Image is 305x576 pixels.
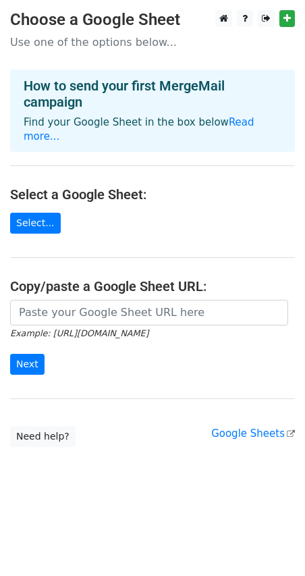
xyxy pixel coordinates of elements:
a: Need help? [10,426,76,447]
a: Select... [10,213,61,234]
input: Next [10,354,45,375]
a: Read more... [24,116,254,142]
h4: How to send your first MergeMail campaign [24,78,281,110]
h4: Copy/paste a Google Sheet URL: [10,278,295,294]
h3: Choose a Google Sheet [10,10,295,30]
input: Paste your Google Sheet URL here [10,300,288,325]
a: Google Sheets [211,427,295,440]
p: Use one of the options below... [10,35,295,49]
p: Find your Google Sheet in the box below [24,115,281,144]
small: Example: [URL][DOMAIN_NAME] [10,328,148,338]
h4: Select a Google Sheet: [10,186,295,203]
